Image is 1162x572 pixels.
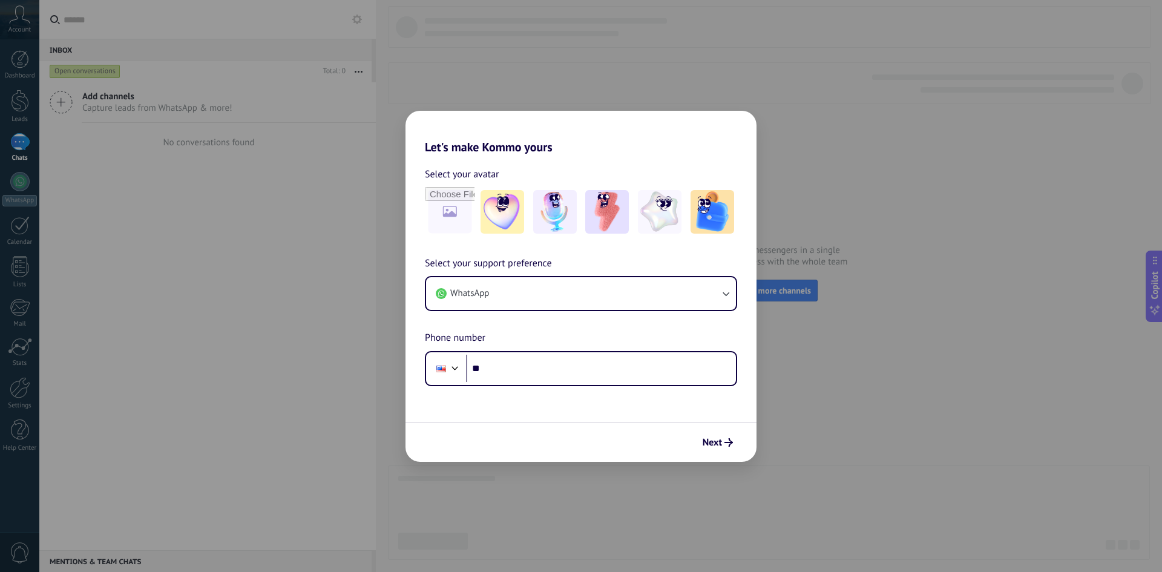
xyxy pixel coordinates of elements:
button: WhatsApp [426,277,736,310]
span: Phone number [425,330,485,346]
img: -3.jpeg [585,190,629,234]
img: -5.jpeg [691,190,734,234]
span: WhatsApp [450,288,489,300]
img: -4.jpeg [638,190,681,234]
span: Select your support preference [425,256,552,272]
h2: Let's make Kommo yours [405,111,757,154]
button: Next [697,432,738,453]
span: Select your avatar [425,166,499,182]
img: -1.jpeg [481,190,524,234]
div: United States: + 1 [430,356,453,381]
img: -2.jpeg [533,190,577,234]
span: Next [703,438,722,447]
